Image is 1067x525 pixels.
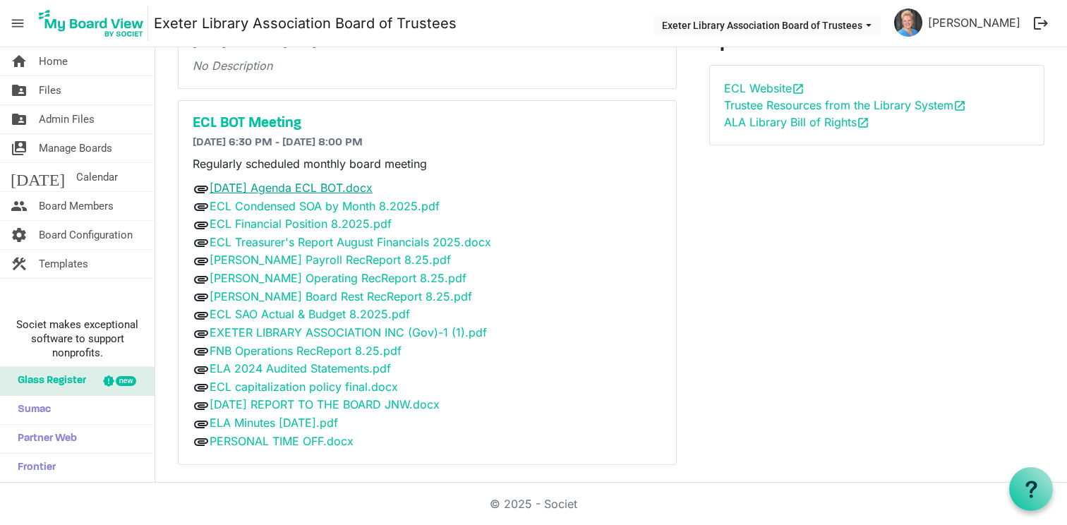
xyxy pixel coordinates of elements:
span: Home [39,47,68,76]
span: settings [11,221,28,249]
a: FNB Operations RecReport 8.25.pdf [210,344,402,358]
a: ECL Financial Position 8.2025.pdf [210,217,392,231]
span: folder_shared [11,105,28,133]
a: [PERSON_NAME] Operating RecReport 8.25.pdf [210,271,466,285]
span: open_in_new [857,116,869,129]
div: new [116,376,136,386]
span: open_in_new [792,83,804,95]
span: Templates [39,250,88,278]
a: [PERSON_NAME] Board Rest RecReport 8.25.pdf [210,289,472,303]
span: attachment [193,361,210,378]
button: logout [1026,8,1056,38]
a: ECL Treasurer's Report August Financials 2025.docx [210,235,491,249]
span: Partner Web [11,425,77,453]
a: ECL BOT Meeting [193,115,662,132]
span: attachment [193,325,210,342]
span: Sumac [11,396,51,424]
span: [DATE] [11,163,65,191]
a: ALA Library Bill of Rightsopen_in_new [724,115,869,129]
span: construction [11,250,28,278]
span: attachment [193,379,210,396]
a: [DATE] Agenda ECL BOT.docx [210,181,373,195]
a: ELA 2024 Audited Statements.pdf [210,361,391,375]
a: [DATE] REPORT TO THE BOARD JNW.docx [210,397,440,411]
span: Board Members [39,192,114,220]
a: ELA Minutes [DATE].pdf [210,416,338,430]
span: attachment [193,289,210,306]
h6: [DATE] 6:30 PM - [DATE] 8:00 PM [193,136,662,150]
span: folder_shared [11,76,28,104]
span: menu [4,10,31,37]
a: My Board View Logo [35,6,154,41]
span: attachment [193,181,210,198]
a: ECL Condensed SOA by Month 8.2025.pdf [210,199,440,213]
a: ECL Websiteopen_in_new [724,81,804,95]
span: people [11,192,28,220]
span: Files [39,76,61,104]
a: © 2025 - Societ [490,497,577,511]
span: attachment [193,253,210,270]
span: Calendar [76,163,118,191]
span: open_in_new [953,99,966,112]
span: attachment [193,198,210,215]
span: attachment [193,217,210,234]
span: attachment [193,416,210,433]
span: Glass Register [11,367,86,395]
span: attachment [193,397,210,414]
span: attachment [193,343,210,360]
span: attachment [193,433,210,450]
a: [PERSON_NAME] Payroll RecReport 8.25.pdf [210,253,451,267]
img: My Board View Logo [35,6,148,41]
img: vLlGUNYjuWs4KbtSZQjaWZvDTJnrkUC5Pj-l20r8ChXSgqWs1EDCHboTbV3yLcutgLt7-58AB6WGaG5Dpql6HA_thumb.png [894,8,922,37]
p: No Description [193,57,662,74]
span: attachment [193,234,210,251]
span: home [11,47,28,76]
a: [PERSON_NAME] [922,8,1026,37]
span: Admin Files [39,105,95,133]
span: Board Configuration [39,221,133,249]
span: attachment [193,307,210,324]
span: Societ makes exceptional software to support nonprofits. [6,318,148,360]
span: switch_account [11,134,28,162]
button: Exeter Library Association Board of Trustees dropdownbutton [653,15,881,35]
a: PERSONAL TIME OFF.docx [210,434,354,448]
a: EXETER LIBRARY ASSOCIATION INC (Gov)-1 (1).pdf [210,325,487,339]
a: Exeter Library Association Board of Trustees [154,9,457,37]
p: Regularly scheduled monthly board meeting [193,155,662,172]
a: Trustee Resources from the Library Systemopen_in_new [724,98,966,112]
a: ECL SAO Actual & Budget 8.2025.pdf [210,307,410,321]
span: Manage Boards [39,134,112,162]
a: ECL capitalization policy final.docx [210,380,398,394]
span: Frontier [11,454,56,482]
span: attachment [193,271,210,288]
